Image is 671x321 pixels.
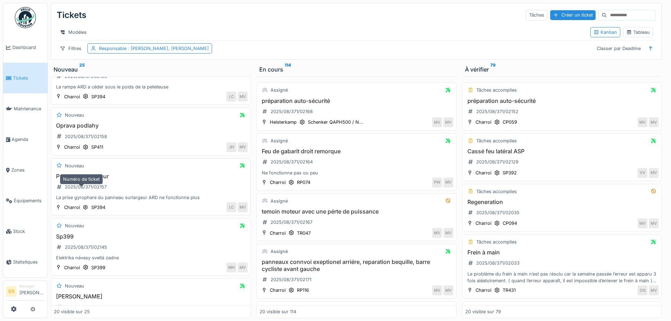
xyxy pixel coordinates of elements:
[465,148,659,155] h3: Cassé feu latéral ASP
[476,159,518,165] div: 2025/08/371/02129
[432,228,442,238] div: MV
[64,144,80,150] div: Charroi
[503,169,517,176] div: SP392
[226,263,236,272] div: MH
[13,259,45,265] span: Statistiques
[270,230,286,236] div: Charroi
[54,84,248,90] div: La rampe ARD a céder sous le poids de la pelleteuse
[54,233,248,240] h3: Sp399
[443,117,453,127] div: MV
[297,230,311,236] div: TR047
[226,202,236,212] div: LC
[65,112,84,118] div: Nouveau
[64,204,80,211] div: Charroi
[99,45,209,52] div: Responsable
[594,43,644,54] div: Classer par Deadline
[270,179,286,186] div: Charroi
[465,249,659,256] h3: Frein à main
[270,119,297,125] div: Heisterkamp
[126,46,209,51] span: : [PERSON_NAME], [PERSON_NAME]
[260,259,453,272] h3: panneaux connvoi exeptionel arriére, reparation bequille, barre cycliste avant gauche
[65,222,84,229] div: Nouveau
[443,285,453,295] div: MV
[238,202,248,212] div: MV
[260,169,453,176] div: Ne fonctionne pas ou peu
[476,209,520,216] div: 2025/08/371/02035
[271,276,311,283] div: 2025/08/371/02171
[57,27,90,37] div: Modèles
[638,168,647,178] div: VV
[15,7,36,28] img: Badge_color-CXgf-gQk.svg
[54,122,248,129] h3: Oprava podlahy
[271,108,313,115] div: 2025/08/371/02168
[626,29,650,36] div: Tableau
[3,155,48,185] a: Zones
[65,304,106,311] div: 2025/08/371/02131
[14,105,45,112] span: Maintenance
[12,136,45,143] span: Agenda
[65,283,84,289] div: Nouveau
[6,286,17,297] li: GS
[3,32,48,63] a: Dashboard
[476,108,518,115] div: 2025/08/371/02152
[57,43,85,54] div: Filtres
[476,169,491,176] div: Charroi
[65,162,84,169] div: Nouveau
[19,284,45,299] li: [PERSON_NAME]
[91,93,105,100] div: SP394
[476,137,517,144] div: Tâches accomplies
[65,133,107,140] div: 2025/08/371/02158
[297,287,309,294] div: RP116
[54,194,248,201] div: La prise gyrophare du panneau surlargeur ARD ne fonctionne plus
[14,197,45,204] span: Équipements
[54,173,248,180] h3: Panneau surlargeur
[490,65,496,74] sup: 79
[465,271,659,284] div: Le problème du frein à main n’est pas résolu car la semaine passée l’erreur est apparu 3 fois alé...
[13,228,45,235] span: Stock
[54,254,248,261] div: Elektrika návesy svetlá zadne
[79,65,85,74] sup: 25
[503,287,516,294] div: TR431
[226,92,236,101] div: LC
[260,148,453,155] h3: Feu de gabarit droit remorque
[13,75,45,81] span: Tickets
[270,287,286,294] div: Charroi
[271,219,312,226] div: 2025/08/371/02167
[432,117,442,127] div: MV
[260,308,296,315] div: 20 visible sur 114
[260,208,453,215] h3: temoin moteur avec une pérte de puissance
[65,184,107,190] div: 2025/08/371/02157
[465,199,659,205] h3: Regeneration
[465,98,659,104] h3: préparation auto-sécurité
[465,65,659,74] div: À vérifier
[3,93,48,124] a: Maintenance
[259,65,454,74] div: En cours
[3,247,48,277] a: Statistiques
[297,179,310,186] div: RP074
[465,308,501,315] div: 20 visible sur 79
[476,119,491,125] div: Charroi
[238,263,248,272] div: MV
[308,119,363,125] div: Schenker QAPH500 / N...
[271,159,313,165] div: 2025/08/371/02164
[226,142,236,152] div: JH
[476,260,520,266] div: 2025/08/371/02033
[91,264,105,271] div: SP399
[526,10,547,20] div: Tâches
[476,287,491,294] div: Charroi
[238,92,248,101] div: MV
[649,218,659,228] div: MV
[476,87,517,93] div: Tâches accomplies
[57,6,86,24] div: Tickets
[11,167,45,173] span: Zones
[443,228,453,238] div: MV
[476,239,517,245] div: Tâches accomplies
[64,93,80,100] div: Charroi
[91,204,105,211] div: SP394
[432,178,442,187] div: PW
[271,137,288,144] div: Assigné
[238,142,248,152] div: MV
[443,178,453,187] div: MV
[3,216,48,247] a: Stock
[54,293,248,300] h3: [PERSON_NAME]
